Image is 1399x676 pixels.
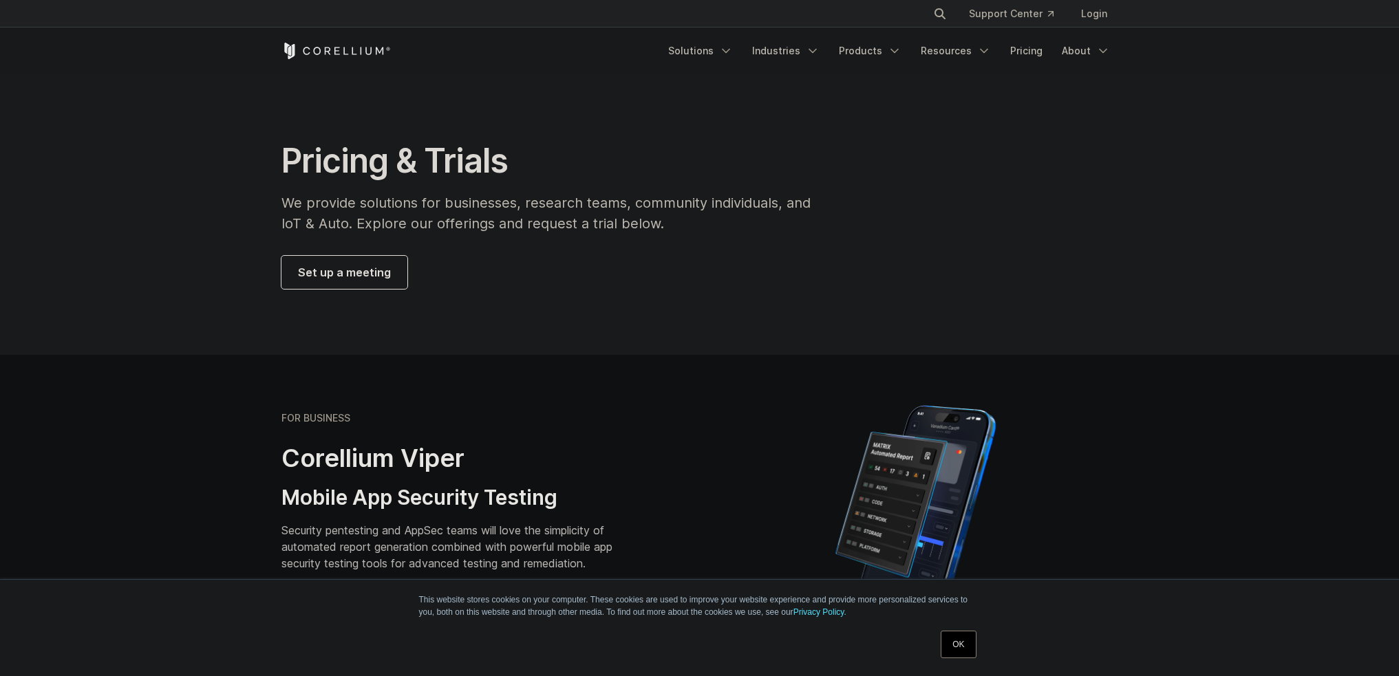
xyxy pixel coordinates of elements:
div: Navigation Menu [917,1,1118,26]
h1: Pricing & Trials [281,140,830,182]
img: Corellium MATRIX automated report on iPhone showing app vulnerability test results across securit... [812,399,1019,640]
a: Resources [912,39,999,63]
span: Set up a meeting [298,264,391,281]
a: About [1054,39,1118,63]
p: Security pentesting and AppSec teams will love the simplicity of automated report generation comb... [281,522,634,571]
h3: Mobile App Security Testing [281,485,634,511]
p: This website stores cookies on your computer. These cookies are used to improve your website expe... [419,593,981,618]
a: Pricing [1002,39,1051,63]
a: Privacy Policy. [793,607,846,617]
a: Products [831,39,910,63]
div: Navigation Menu [660,39,1118,63]
h2: Corellium Viper [281,443,634,474]
p: We provide solutions for businesses, research teams, community individuals, and IoT & Auto. Explo... [281,193,830,234]
a: Corellium Home [281,43,391,59]
a: Support Center [958,1,1065,26]
a: Login [1070,1,1118,26]
h6: FOR BUSINESS [281,412,350,424]
a: Set up a meeting [281,256,407,289]
a: OK [941,631,976,658]
a: Industries [744,39,828,63]
button: Search [928,1,952,26]
a: Solutions [660,39,741,63]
